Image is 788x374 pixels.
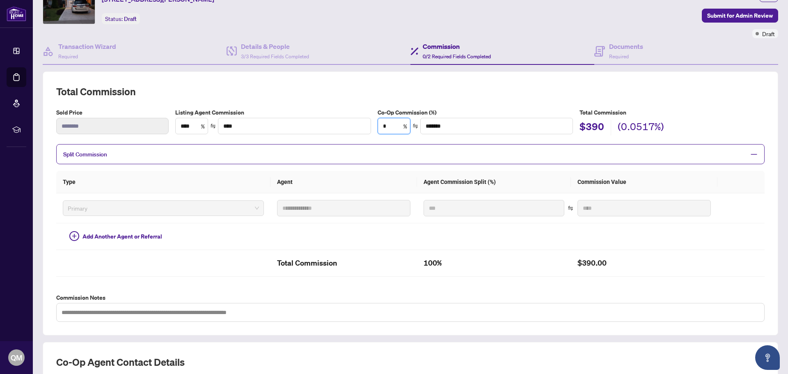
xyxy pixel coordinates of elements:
[412,123,418,129] span: swap
[7,6,26,21] img: logo
[11,352,22,363] span: QM
[277,257,410,270] h2: Total Commission
[124,15,137,23] span: Draft
[424,257,564,270] h2: 100%
[423,41,491,51] h4: Commission
[609,41,643,51] h4: Documents
[56,85,765,98] h2: Total Commission
[63,151,107,158] span: Split Commission
[56,356,765,369] h2: Co-op Agent Contact Details
[577,257,711,270] h2: $390.00
[63,230,169,243] button: Add Another Agent or Referral
[618,120,664,135] h2: (0.0517%)
[56,144,765,164] div: Split Commission
[241,41,309,51] h4: Details & People
[580,120,604,135] h2: $390
[378,108,573,117] label: Co-Op Commission (%)
[58,41,116,51] h4: Transaction Wizard
[568,205,573,211] span: swap
[762,29,775,38] span: Draft
[707,9,773,22] span: Submit for Admin Review
[609,53,629,60] span: Required
[56,108,169,117] label: Sold Price
[102,13,140,24] div: Status:
[68,202,259,214] span: Primary
[241,53,309,60] span: 3/3 Required Fields Completed
[423,53,491,60] span: 0/2 Required Fields Completed
[417,171,571,193] th: Agent Commission Split (%)
[270,171,417,193] th: Agent
[702,9,778,23] button: Submit for Admin Review
[58,53,78,60] span: Required
[210,123,216,129] span: swap
[750,151,758,158] span: minus
[56,293,765,302] label: Commission Notes
[175,108,371,117] label: Listing Agent Commission
[571,171,717,193] th: Commission Value
[69,231,79,241] span: plus-circle
[82,232,162,241] span: Add Another Agent or Referral
[56,171,270,193] th: Type
[580,108,765,117] h5: Total Commission
[755,345,780,370] button: Open asap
